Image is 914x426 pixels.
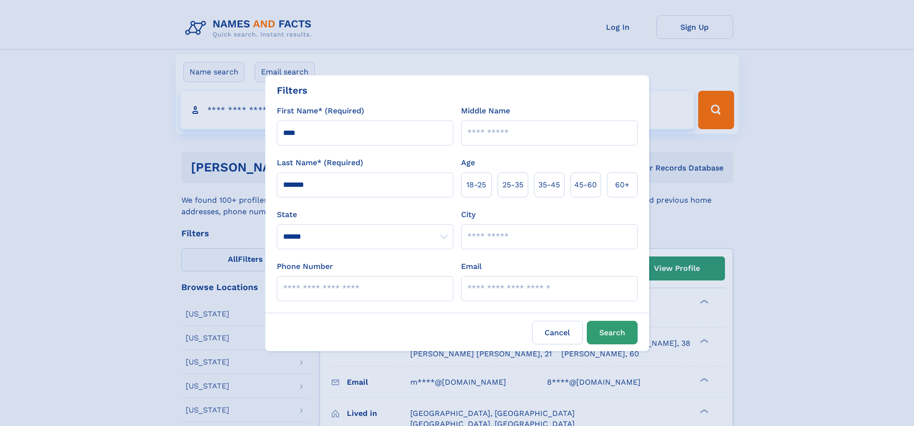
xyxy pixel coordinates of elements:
label: First Name* (Required) [277,105,364,117]
div: Filters [277,83,308,97]
label: Email [461,261,482,272]
span: 60+ [615,179,629,191]
label: Phone Number [277,261,333,272]
span: 35‑45 [538,179,560,191]
span: 18‑25 [466,179,486,191]
label: Middle Name [461,105,510,117]
span: 45‑60 [574,179,597,191]
label: Last Name* (Required) [277,157,363,169]
button: Search [587,321,638,344]
label: Age [461,157,475,169]
label: State [277,209,453,220]
label: City [461,209,475,220]
span: 25‑35 [502,179,523,191]
label: Cancel [532,321,583,344]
